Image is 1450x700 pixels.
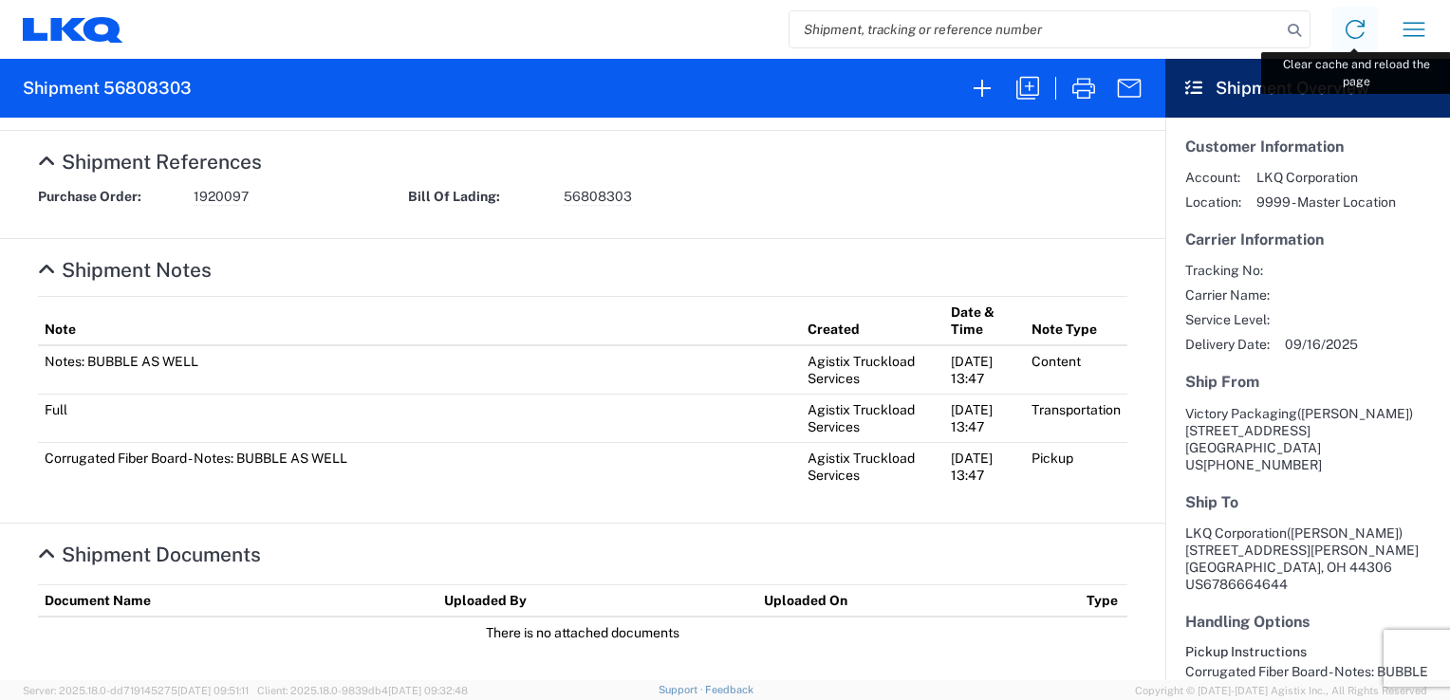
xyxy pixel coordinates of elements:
[944,395,1025,443] td: [DATE] 13:47
[1135,682,1427,699] span: Copyright © [DATE]-[DATE] Agistix Inc., All Rights Reserved
[1185,423,1311,438] span: [STREET_ADDRESS]
[1185,193,1241,211] span: Location:
[944,443,1025,491] td: [DATE] 13:47
[257,685,468,696] span: Client: 2025.18.0-9839db4
[1297,406,1413,421] span: ([PERSON_NAME])
[1185,262,1270,279] span: Tracking No:
[705,684,753,695] a: Feedback
[1185,230,1430,249] h5: Carrier Information
[801,395,945,443] td: Agistix Truckload Services
[1025,395,1127,443] td: Transportation
[1185,138,1430,156] h5: Customer Information
[1185,406,1297,421] span: Victory Packaging
[1025,297,1127,346] th: Note Type
[38,617,1127,648] td: There is no attached documents
[1080,585,1127,617] th: Type
[38,150,262,174] a: Hide Details
[1185,336,1270,353] span: Delivery Date:
[437,585,757,617] th: Uploaded By
[1185,286,1270,304] span: Carrier Name:
[38,345,801,395] td: Notes: BUBBLE AS WELL
[1256,169,1396,186] span: LKQ Corporation
[801,345,945,395] td: Agistix Truckload Services
[1185,644,1430,660] h6: Pickup Instructions
[1185,373,1430,391] h5: Ship From
[23,685,249,696] span: Server: 2025.18.0-dd719145275
[177,685,249,696] span: [DATE] 09:51:11
[1025,345,1127,395] td: Content
[1185,663,1430,697] div: Corrugated Fiber Board - Notes: BUBBLE AS WELL
[944,297,1025,346] th: Date & Time
[801,297,945,346] th: Created
[1165,59,1450,118] header: Shipment Overview
[944,345,1025,395] td: [DATE] 13:47
[790,11,1281,47] input: Shipment, tracking or reference number
[408,188,550,206] strong: Bill Of Lading:
[388,685,468,696] span: [DATE] 09:32:48
[38,188,180,206] strong: Purchase Order:
[194,188,249,206] span: 1920097
[38,585,437,617] th: Document Name
[38,443,801,491] td: Corrugated Fiber Board - Notes: BUBBLE AS WELL
[1203,577,1288,592] span: 6786664644
[1185,525,1430,593] address: [GEOGRAPHIC_DATA], OH 44306 US
[23,77,192,100] h2: Shipment 56808303
[1256,193,1396,211] span: 9999 - Master Location
[1203,457,1322,472] span: [PHONE_NUMBER]
[801,443,945,491] td: Agistix Truckload Services
[1185,525,1419,558] span: LKQ Corporation [STREET_ADDRESS][PERSON_NAME]
[1287,525,1403,541] span: ([PERSON_NAME])
[659,684,706,695] a: Support
[1185,493,1430,511] h5: Ship To
[564,188,632,206] span: 56808303
[1185,405,1430,473] address: [GEOGRAPHIC_DATA] US
[38,297,801,346] th: Note
[38,543,261,566] a: Hide Details
[38,584,1127,648] table: Shipment Documents
[757,585,1080,617] th: Uploaded On
[1185,169,1241,186] span: Account:
[38,258,212,282] a: Hide Details
[1285,336,1358,353] span: 09/16/2025
[38,395,801,443] td: Full
[38,296,1127,490] table: Shipment Notes
[1025,443,1127,491] td: Pickup
[1185,311,1270,328] span: Service Level:
[1185,613,1430,631] h5: Handling Options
